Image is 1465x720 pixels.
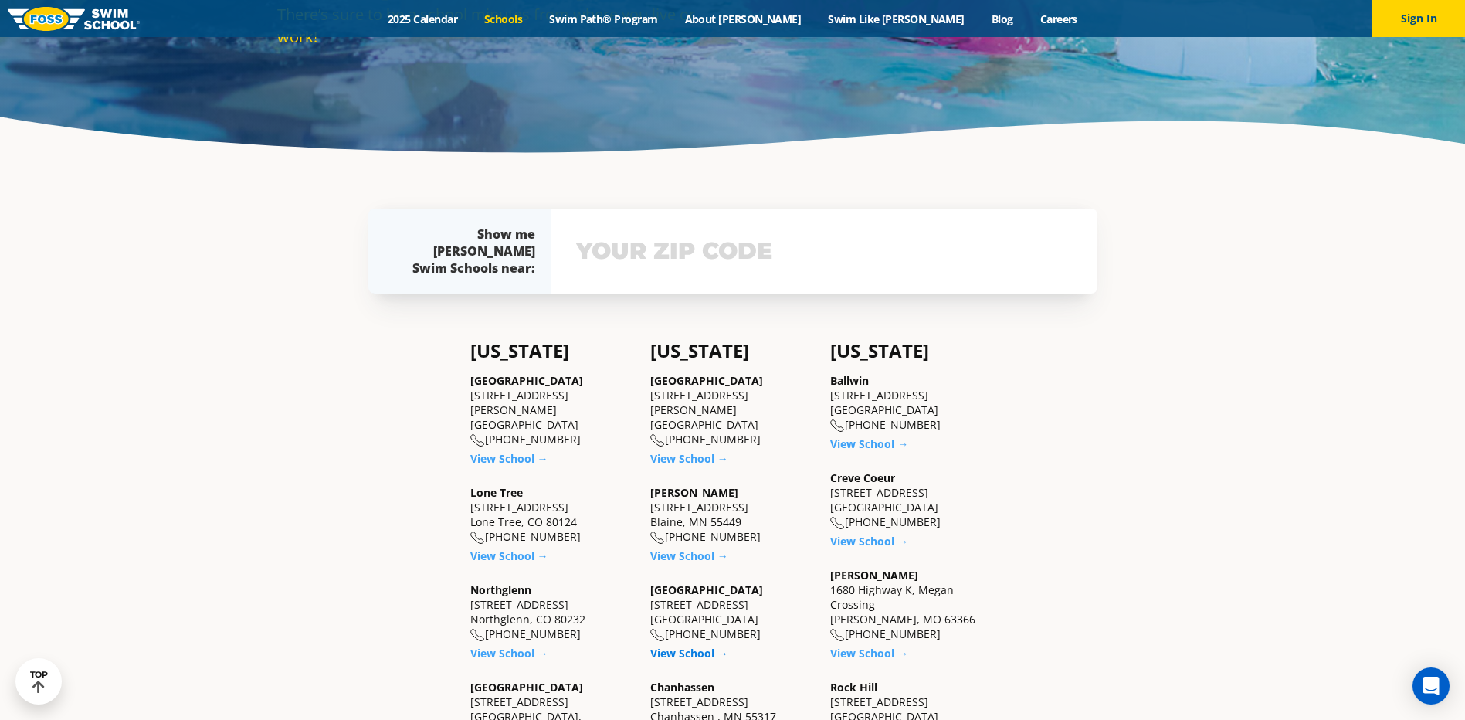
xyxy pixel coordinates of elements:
a: Rock Hill [830,680,877,695]
a: [GEOGRAPHIC_DATA] [650,373,763,388]
a: [PERSON_NAME] [830,568,918,582]
div: [STREET_ADDRESS] [GEOGRAPHIC_DATA] [PHONE_NUMBER] [650,582,815,642]
img: FOSS Swim School Logo [8,7,140,31]
a: 2025 Calendar [375,12,471,26]
a: [GEOGRAPHIC_DATA] [470,680,583,695]
div: TOP [30,670,48,694]
div: [STREET_ADDRESS] [GEOGRAPHIC_DATA] [PHONE_NUMBER] [830,470,995,530]
a: Lone Tree [470,485,523,500]
img: location-phone-o-icon.svg [650,629,665,642]
img: location-phone-o-icon.svg [830,419,845,433]
div: Show me [PERSON_NAME] Swim Schools near: [399,226,535,277]
a: Swim Path® Program [536,12,671,26]
input: YOUR ZIP CODE [572,229,1076,273]
div: [STREET_ADDRESS] Lone Tree, CO 80124 [PHONE_NUMBER] [470,485,635,545]
a: Ballwin [830,373,869,388]
a: View School → [830,436,908,451]
a: View School → [470,646,548,661]
h4: [US_STATE] [650,340,815,362]
a: View School → [650,451,728,466]
a: Chanhassen [650,680,714,695]
a: View School → [470,548,548,563]
div: [STREET_ADDRESS] [GEOGRAPHIC_DATA] [PHONE_NUMBER] [830,373,995,433]
img: location-phone-o-icon.svg [470,532,485,545]
a: [GEOGRAPHIC_DATA] [650,582,763,597]
img: location-phone-o-icon.svg [830,517,845,530]
a: About [PERSON_NAME] [671,12,815,26]
a: View School → [650,646,728,661]
a: Creve Coeur [830,470,895,485]
h4: [US_STATE] [830,340,995,362]
div: [STREET_ADDRESS] Blaine, MN 55449 [PHONE_NUMBER] [650,485,815,545]
div: 1680 Highway K, Megan Crossing [PERSON_NAME], MO 63366 [PHONE_NUMBER] [830,568,995,642]
img: location-phone-o-icon.svg [470,434,485,447]
div: Open Intercom Messenger [1412,667,1450,705]
a: [GEOGRAPHIC_DATA] [470,373,583,388]
a: View School → [830,534,908,548]
img: location-phone-o-icon.svg [470,629,485,642]
a: [PERSON_NAME] [650,485,738,500]
div: [STREET_ADDRESS] Northglenn, CO 80232 [PHONE_NUMBER] [470,582,635,642]
a: Swim Like [PERSON_NAME] [815,12,978,26]
img: location-phone-o-icon.svg [650,434,665,447]
a: View School → [470,451,548,466]
a: Blog [978,12,1026,26]
img: location-phone-o-icon.svg [650,532,665,545]
a: Schools [471,12,536,26]
img: location-phone-o-icon.svg [830,629,845,642]
a: Northglenn [470,582,531,597]
div: [STREET_ADDRESS][PERSON_NAME] [GEOGRAPHIC_DATA] [PHONE_NUMBER] [650,373,815,447]
a: View School → [830,646,908,661]
a: View School → [650,548,728,563]
a: Careers [1026,12,1090,26]
h4: [US_STATE] [470,340,635,362]
div: [STREET_ADDRESS][PERSON_NAME] [GEOGRAPHIC_DATA] [PHONE_NUMBER] [470,373,635,447]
